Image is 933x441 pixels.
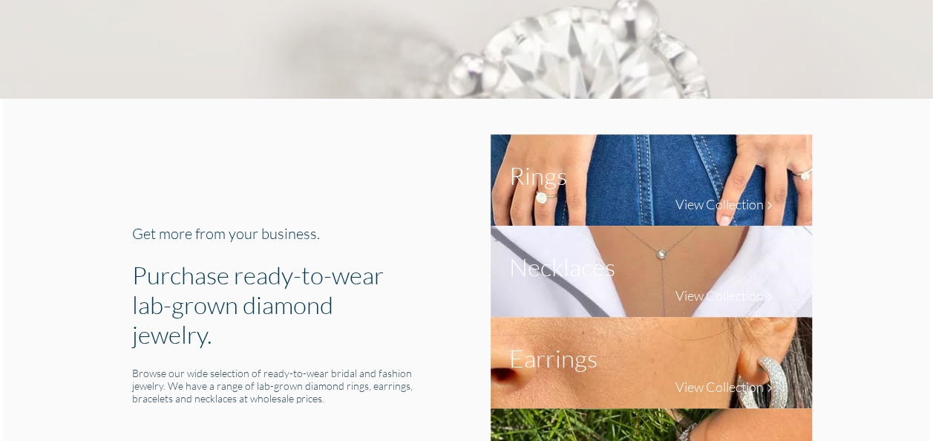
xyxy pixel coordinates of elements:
img: ring-collection [491,134,812,226]
h3: Get more from your business. [132,224,418,242]
h4: View Collection [675,196,764,212]
h4: View Collection [675,379,764,395]
h4: View Collection [675,287,764,304]
img: necklaces-collection [491,226,812,317]
img: collection-arrow [764,200,775,211]
h1: Purchase ready-to-wear lab-grown diamond jewelry. [132,260,418,349]
img: collection-arrow [764,291,775,302]
img: earrings-collection [491,317,812,408]
h1: Necklaces [509,252,615,281]
h1: Rings [509,160,567,190]
h1: Earrings [509,343,598,373]
iframe: Drift Widget Chat Controller [859,367,915,423]
h6: Browse our wide selection of ready-to-wear bridal and fashion jewelry. We have a range of lab-gro... [132,367,418,405]
img: collection-arrow [764,382,775,393]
